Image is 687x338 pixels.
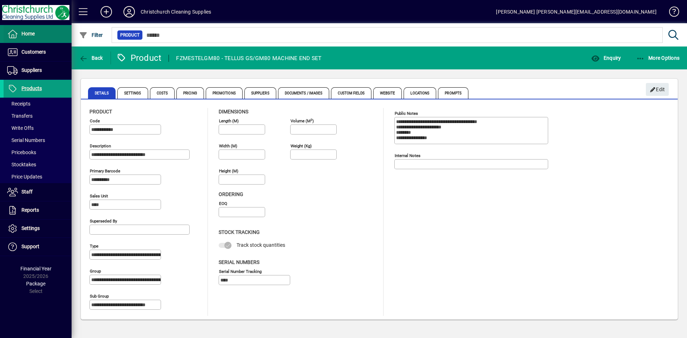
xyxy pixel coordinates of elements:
span: Serial Numbers [219,259,259,265]
mat-label: Type [90,244,98,249]
button: More Options [634,52,682,64]
mat-label: Description [90,143,111,148]
mat-label: Sales unit [90,194,108,199]
span: Settings [117,87,148,99]
span: Documents / Images [278,87,330,99]
mat-label: Internal Notes [395,153,420,158]
a: Staff [4,183,72,201]
mat-label: Group [90,269,101,274]
span: Edit [650,84,665,95]
button: Enquiry [589,52,623,64]
div: Product [116,52,162,64]
span: Suppliers [244,87,276,99]
span: Transfers [7,113,33,119]
span: Product [120,31,140,39]
span: Write Offs [7,125,34,131]
div: FZMESTELGM80 - TELLUS GS/GM80 MACHINE END SET [176,53,321,64]
span: Stocktakes [7,162,36,167]
a: Settings [4,220,72,237]
mat-label: EOQ [219,201,227,206]
app-page-header-button: Back [72,52,111,64]
span: Support [21,244,39,249]
span: Locations [404,87,436,99]
span: Price Updates [7,174,42,180]
button: Filter [77,29,105,41]
a: Stocktakes [4,158,72,171]
span: Reports [21,207,39,213]
a: Receipts [4,98,72,110]
span: Product [89,109,112,114]
mat-label: Code [90,118,100,123]
mat-label: Sub group [90,294,109,299]
span: More Options [636,55,680,61]
span: Details [88,87,116,99]
span: Pricebooks [7,150,36,155]
button: Back [77,52,105,64]
span: Prompts [438,87,468,99]
button: Edit [646,83,669,96]
a: Knowledge Base [664,1,678,25]
span: Suppliers [21,67,42,73]
span: Track stock quantities [237,242,285,248]
mat-label: Volume (m ) [291,118,314,123]
span: Pricing [176,87,204,99]
span: Dimensions [219,109,248,114]
span: Customers [21,49,46,55]
a: Reports [4,201,72,219]
button: Profile [118,5,141,18]
a: Customers [4,43,72,61]
span: Promotions [206,87,243,99]
mat-label: Superseded by [90,219,117,224]
span: Home [21,31,35,36]
span: Settings [21,225,40,231]
span: Receipts [7,101,30,107]
mat-label: Serial Number tracking [219,269,262,274]
span: Serial Numbers [7,137,45,143]
mat-label: Length (m) [219,118,239,123]
span: Stock Tracking [219,229,260,235]
span: Back [79,55,103,61]
span: Costs [150,87,175,99]
a: Transfers [4,110,72,122]
mat-label: Primary barcode [90,168,120,173]
mat-label: Height (m) [219,168,238,173]
a: Home [4,25,72,43]
a: Suppliers [4,62,72,79]
a: Price Updates [4,171,72,183]
a: Serial Numbers [4,134,72,146]
sup: 3 [311,118,312,121]
span: Enquiry [591,55,621,61]
a: Support [4,238,72,256]
div: [PERSON_NAME] [PERSON_NAME][EMAIL_ADDRESS][DOMAIN_NAME] [496,6,657,18]
span: Website [373,87,402,99]
span: Ordering [219,191,243,197]
button: Add [95,5,118,18]
a: Pricebooks [4,146,72,158]
span: Products [21,85,42,91]
mat-label: Public Notes [395,111,418,116]
mat-label: Width (m) [219,143,237,148]
mat-label: Weight (Kg) [291,143,312,148]
div: Christchurch Cleaning Supplies [141,6,211,18]
span: Staff [21,189,33,195]
span: Financial Year [20,266,52,271]
span: Package [26,281,45,286]
span: Custom Fields [331,87,371,99]
span: Filter [79,32,103,38]
a: Write Offs [4,122,72,134]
